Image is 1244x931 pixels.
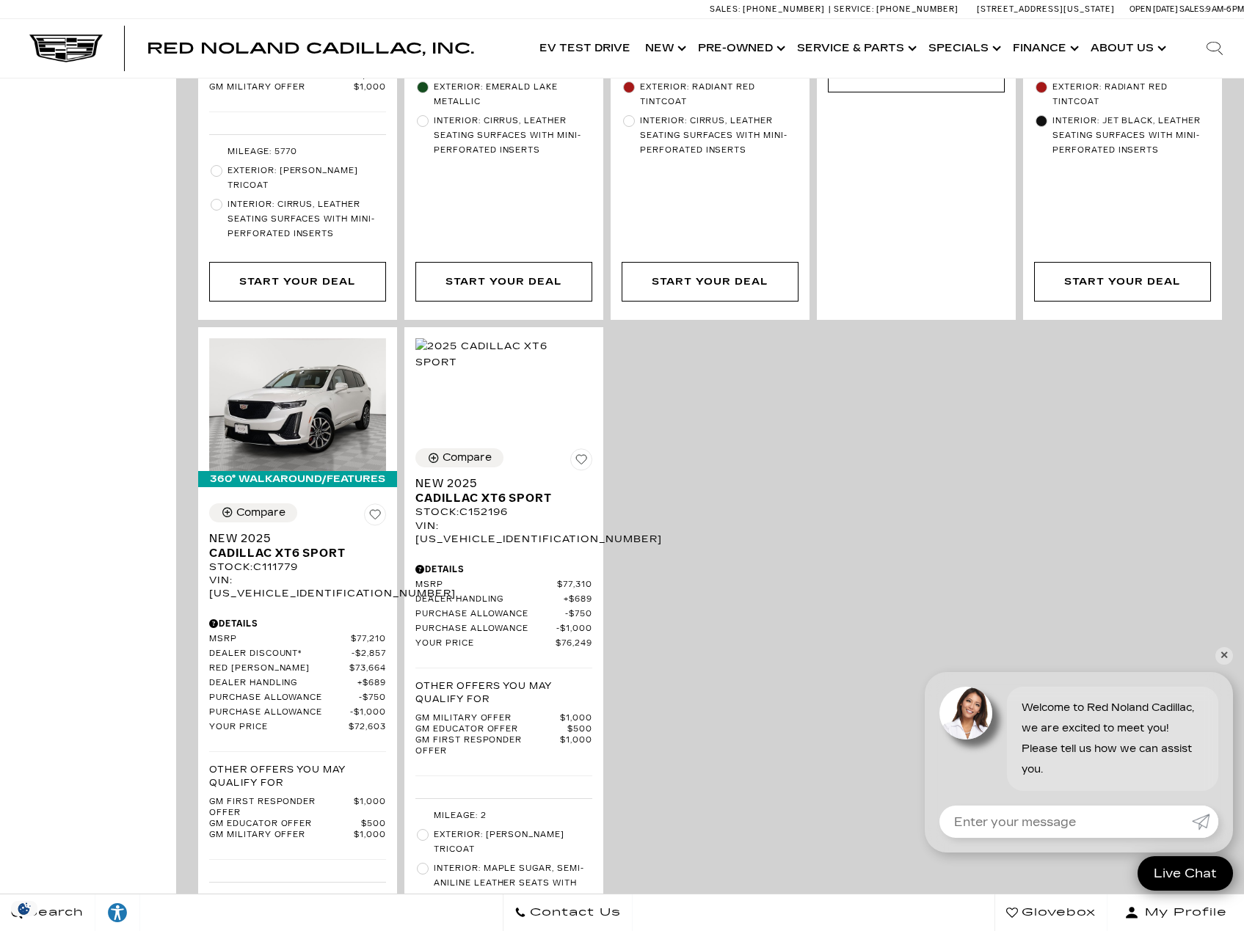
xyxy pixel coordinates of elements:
[415,519,592,546] div: VIN: [US_VEHICLE_IDENTIFICATION_NUMBER]
[209,830,386,841] a: GM Military Offer $1,000
[209,649,386,660] a: Dealer Discount* $2,857
[147,40,474,57] span: Red Noland Cadillac, Inc.
[209,82,386,93] a: GM Military Offer $1,000
[1192,806,1218,838] a: Submit
[209,82,354,93] span: GM Military Offer
[1052,114,1211,158] span: Interior: Jet Black, Leather Seating Surfaces with Mini-Perforated inserts
[415,491,581,505] span: Cadillac XT6 Sport
[209,890,386,909] li: Mileage: 5112
[1018,902,1096,923] span: Glovebox
[147,41,474,56] a: Red Noland Cadillac, Inc.
[351,634,386,645] span: $77,210
[209,338,386,471] img: 2025 Cadillac XT6 Sport
[352,649,386,660] span: $2,857
[415,724,592,735] a: GM Educator Offer $500
[434,80,592,109] span: Exterior: Emerald Lake Metallic
[415,580,592,591] a: MSRP $77,310
[1052,80,1211,109] span: Exterior: Radiant Red Tintcoat
[415,609,592,620] a: Purchase Allowance $750
[939,806,1192,838] input: Enter your message
[443,451,492,464] div: Compare
[209,262,386,302] div: Start Your Deal
[198,471,397,487] div: 360° WalkAround/Features
[209,678,386,689] a: Dealer Handling $689
[415,624,556,635] span: Purchase Allowance
[710,4,741,14] span: Sales:
[209,693,359,704] span: Purchase Allowance
[415,806,592,825] li: Mileage: 2
[1146,865,1224,882] span: Live Chat
[638,19,691,78] a: New
[977,4,1115,14] a: [STREET_ADDRESS][US_STATE]
[1007,687,1218,791] div: Welcome to Red Noland Cadillac, we are excited to meet you! Please tell us how we can assist you.
[236,506,285,519] div: Compare
[565,609,592,620] span: $750
[1179,4,1206,14] span: Sales:
[415,724,567,735] span: GM Educator Offer
[921,19,1005,78] a: Specials
[434,828,592,857] span: Exterior: [PERSON_NAME] Tricoat
[556,638,592,649] span: $76,249
[23,902,84,923] span: Search
[1005,19,1083,78] a: Finance
[556,624,592,635] span: $1,000
[743,4,825,14] span: [PHONE_NUMBER]
[1083,19,1171,78] a: About Us
[239,274,355,290] div: Start Your Deal
[691,19,790,78] a: Pre-Owned
[415,735,592,757] a: GM First Responder Offer $1,000
[415,338,592,370] img: 2025 Cadillac XT6 Sport
[415,713,560,724] span: GM Military Offer
[209,819,386,830] a: GM Educator Offer $500
[95,902,139,924] div: Explore your accessibility options
[526,902,621,923] span: Contact Us
[415,476,592,505] a: New 2025Cadillac XT6 Sport
[1138,856,1233,891] a: Live Chat
[415,505,592,519] div: Stock : C152196
[1107,894,1244,931] button: Open user profile menu
[209,531,375,546] span: New 2025
[415,713,592,724] a: GM Military Offer $1,000
[415,638,592,649] a: Your Price $76,249
[652,274,768,290] div: Start Your Deal
[1130,4,1178,14] span: Open [DATE]
[532,19,638,78] a: EV Test Drive
[364,503,386,531] button: Save Vehicle
[7,901,41,916] section: Click to Open Cookie Consent Modal
[350,707,386,718] span: $1,000
[415,594,592,605] a: Dealer Handling $689
[434,861,592,905] span: Interior: Maple Sugar, Semi-Aniline Leather Seats with Chevron-Perforated inserts
[415,735,560,757] span: GM First Responder Offer
[349,663,386,674] span: $73,664
[415,624,592,635] a: Purchase Allowance $1,000
[994,894,1107,931] a: Glovebox
[359,693,386,704] span: $750
[209,763,386,789] p: Other Offers You May Qualify For
[939,687,992,740] img: Agent profile photo
[209,693,386,704] a: Purchase Allowance $750
[560,713,592,724] span: $1,000
[209,819,361,830] span: GM Educator Offer
[209,546,375,561] span: Cadillac XT6 Sport
[1185,19,1244,78] div: Search
[209,830,354,841] span: GM Military Offer
[209,142,386,161] li: Mileage: 5770
[560,735,592,757] span: $1,000
[209,531,386,561] a: New 2025Cadillac XT6 Sport
[415,262,592,302] div: Start Your Deal
[228,197,386,241] span: Interior: Cirrus, Leather Seating Surfaces with Mini-Perforated inserts
[1206,4,1244,14] span: 9 AM-6 PM
[564,594,592,605] span: $689
[209,663,386,674] a: Red [PERSON_NAME] $73,664
[209,503,297,522] button: Compare Vehicle
[622,262,799,302] div: Start Your Deal
[29,34,103,62] a: Cadillac Dark Logo with Cadillac White Text
[567,724,592,735] span: $500
[876,4,959,14] span: [PHONE_NUMBER]
[415,580,557,591] span: MSRP
[415,594,564,605] span: Dealer Handling
[354,830,386,841] span: $1,000
[415,448,503,467] button: Compare Vehicle
[228,164,386,193] span: Exterior: [PERSON_NAME] Tricoat
[503,894,633,931] a: Contact Us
